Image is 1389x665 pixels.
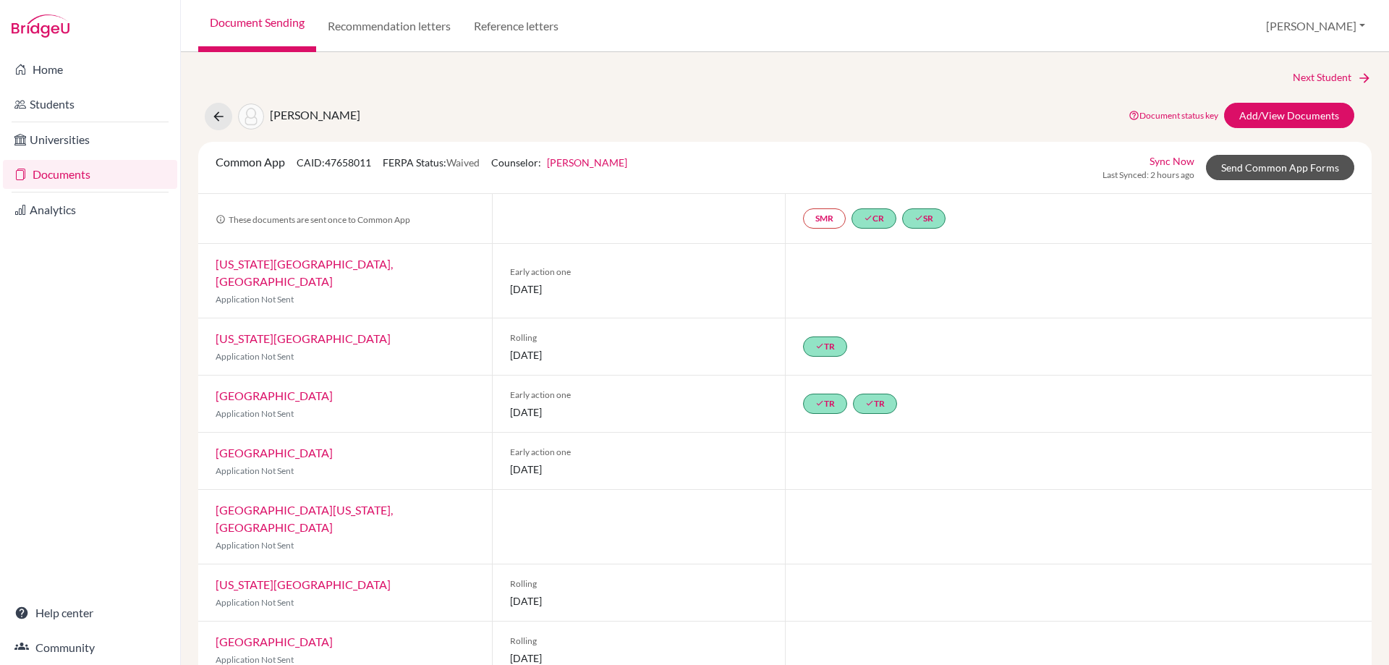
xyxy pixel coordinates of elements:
a: Document status key [1129,110,1218,121]
span: Common App [216,155,285,169]
a: [US_STATE][GEOGRAPHIC_DATA] [216,577,391,591]
span: Application Not Sent [216,351,294,362]
i: done [914,213,923,222]
span: [PERSON_NAME] [270,108,360,122]
span: Counselor: [491,156,627,169]
a: Help center [3,598,177,627]
i: done [865,399,874,407]
a: Send Common App Forms [1206,155,1354,180]
span: Application Not Sent [216,465,294,476]
a: [US_STATE][GEOGRAPHIC_DATA] [216,331,391,345]
span: Early action one [510,266,768,279]
span: Early action one [510,446,768,459]
img: Bridge-U [12,14,69,38]
a: doneSR [902,208,946,229]
a: [US_STATE][GEOGRAPHIC_DATA], [GEOGRAPHIC_DATA] [216,257,393,288]
a: [GEOGRAPHIC_DATA][US_STATE], [GEOGRAPHIC_DATA] [216,503,393,534]
span: These documents are sent once to Common App [216,214,410,225]
span: [DATE] [510,347,768,363]
span: [DATE] [510,281,768,297]
span: CAID: 47658011 [297,156,371,169]
a: [GEOGRAPHIC_DATA] [216,446,333,459]
a: [PERSON_NAME] [547,156,627,169]
a: [GEOGRAPHIC_DATA] [216,389,333,402]
a: doneTR [803,394,847,414]
span: Application Not Sent [216,294,294,305]
span: Rolling [510,331,768,344]
a: doneCR [851,208,896,229]
a: SMR [803,208,846,229]
span: Last Synced: 2 hours ago [1103,169,1194,182]
a: Students [3,90,177,119]
a: Community [3,633,177,662]
i: done [815,342,824,350]
span: [DATE] [510,404,768,420]
a: doneTR [803,336,847,357]
a: [GEOGRAPHIC_DATA] [216,635,333,648]
span: Application Not Sent [216,597,294,608]
i: done [815,399,824,407]
span: Application Not Sent [216,408,294,419]
a: Universities [3,125,177,154]
span: [DATE] [510,462,768,477]
a: Analytics [3,195,177,224]
span: Rolling [510,577,768,590]
a: Home [3,55,177,84]
a: doneTR [853,394,897,414]
span: Rolling [510,635,768,648]
a: Documents [3,160,177,189]
span: [DATE] [510,593,768,609]
a: Add/View Documents [1224,103,1354,128]
span: Application Not Sent [216,654,294,665]
button: [PERSON_NAME] [1260,12,1372,40]
a: Sync Now [1150,153,1194,169]
a: Next Student [1293,69,1372,85]
span: Application Not Sent [216,540,294,551]
span: Waived [446,156,480,169]
span: Early action one [510,389,768,402]
span: FERPA Status: [383,156,480,169]
i: done [864,213,872,222]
